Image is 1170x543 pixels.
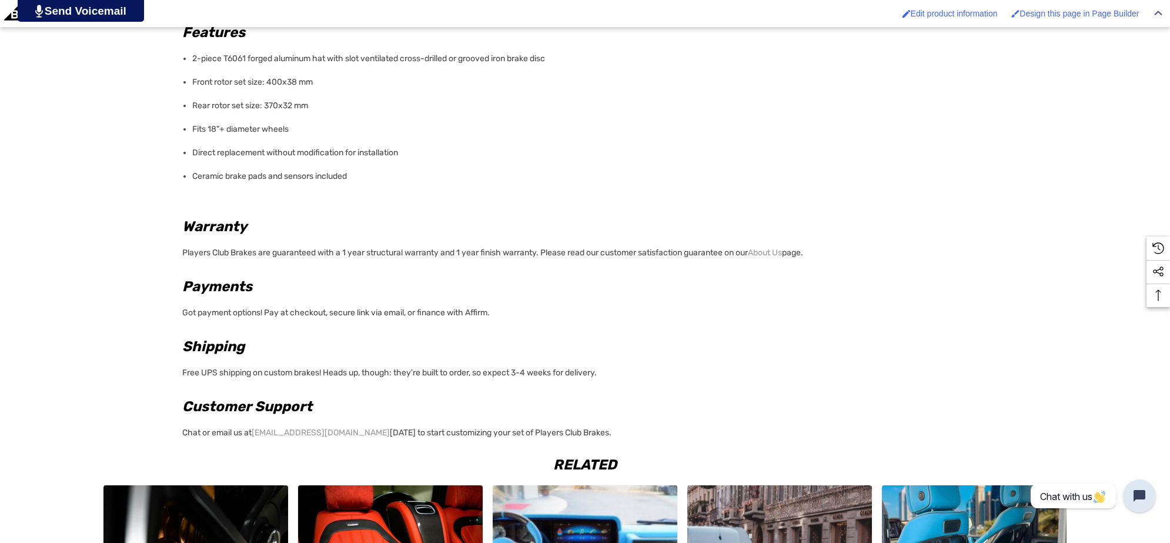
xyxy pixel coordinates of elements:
img: Enabled brush for product edit [902,9,911,18]
h2: Shipping [182,336,981,357]
img: PjwhLS0gR2VuZXJhdG9yOiBHcmF2aXQuaW8gLS0+PHN2ZyB4bWxucz0iaHR0cDovL3d3dy53My5vcmcvMjAwMC9zdmciIHhtb... [35,5,43,18]
li: Fits 18"+ diameter wheels [192,118,981,141]
h2: Payments [182,276,981,297]
span: Design this page in Page Builder [1019,9,1139,18]
img: Close Admin Bar [1154,11,1162,16]
li: Rear rotor set size: 370x32 mm [192,94,981,118]
h2: Features [182,22,981,43]
p: Got payment options! Pay at checkout, secure link via email, or finance with Affirm. [182,301,981,321]
li: Ceramic brake pads and sensors included [192,165,981,188]
h2: Related [99,458,1072,472]
a: [EMAIL_ADDRESS][DOMAIN_NAME] [252,425,390,441]
h2: Warranty [182,216,981,237]
span: Edit product information [911,9,998,18]
a: Enabled brush for product edit Edit product information [897,3,1004,24]
li: Direct replacement without modification for installation [192,141,981,165]
h2: Customer Support [182,396,981,417]
a: Enabled brush for page builder edit. Design this page in Page Builder [1005,3,1145,24]
svg: Top [1146,289,1170,301]
svg: Recently Viewed [1152,242,1164,254]
svg: Social Media [1152,266,1164,278]
img: Enabled brush for page builder edit. [1011,9,1019,18]
p: Free UPS shipping on custom brakes! Heads up, though: they're built to order, so expect 3-4 weeks... [182,361,981,381]
a: About Us [748,245,782,261]
p: Players Club Brakes are guaranteed with a 1 year structural warranty and 1 year finish warranty. ... [182,241,981,261]
li: 2-piece T6061 forged aluminum hat with slot ventilated cross-drilled or grooved iron brake disc [192,47,981,71]
li: Front rotor set size: 400x38 mm [192,71,981,94]
p: Chat or email us at [DATE] to start customizing your set of Players Club Brakes. [182,421,981,441]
